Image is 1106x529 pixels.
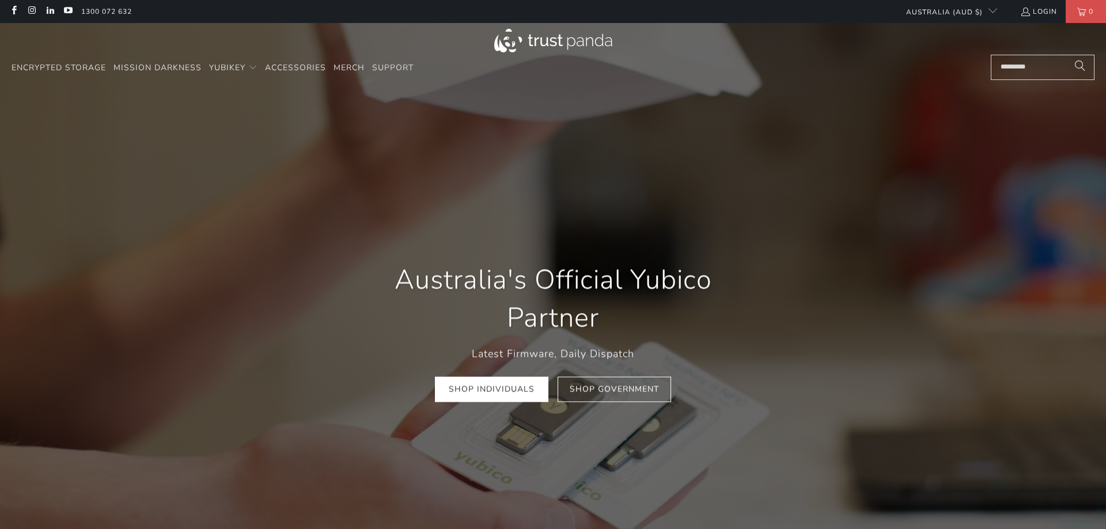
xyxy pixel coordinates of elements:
iframe: Button to launch messaging window [1060,483,1097,520]
a: Encrypted Storage [12,55,106,82]
a: Trust Panda Australia on YouTube [63,7,73,16]
summary: YubiKey [209,55,257,82]
span: YubiKey [209,62,245,73]
button: Search [1066,55,1094,80]
a: Trust Panda Australia on LinkedIn [45,7,55,16]
input: Search... [991,55,1094,80]
a: Merch [334,55,365,82]
img: Trust Panda Australia [494,29,612,52]
a: Accessories [265,55,326,82]
a: Support [372,55,414,82]
h1: Australia's Official Yubico Partner [363,261,743,337]
span: Encrypted Storage [12,62,106,73]
iframe: Close message [988,455,1012,478]
a: Shop Government [558,376,671,402]
span: Mission Darkness [113,62,202,73]
span: Accessories [265,62,326,73]
span: Merch [334,62,365,73]
a: Trust Panda Australia on Facebook [9,7,18,16]
a: Trust Panda Australia on Instagram [26,7,36,16]
span: Support [372,62,414,73]
a: Shop Individuals [435,376,548,402]
p: Latest Firmware, Daily Dispatch [363,345,743,362]
a: 1300 072 632 [81,5,132,18]
nav: Translation missing: en.navigation.header.main_nav [12,55,414,82]
a: Login [1020,5,1057,18]
a: Mission Darkness [113,55,202,82]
